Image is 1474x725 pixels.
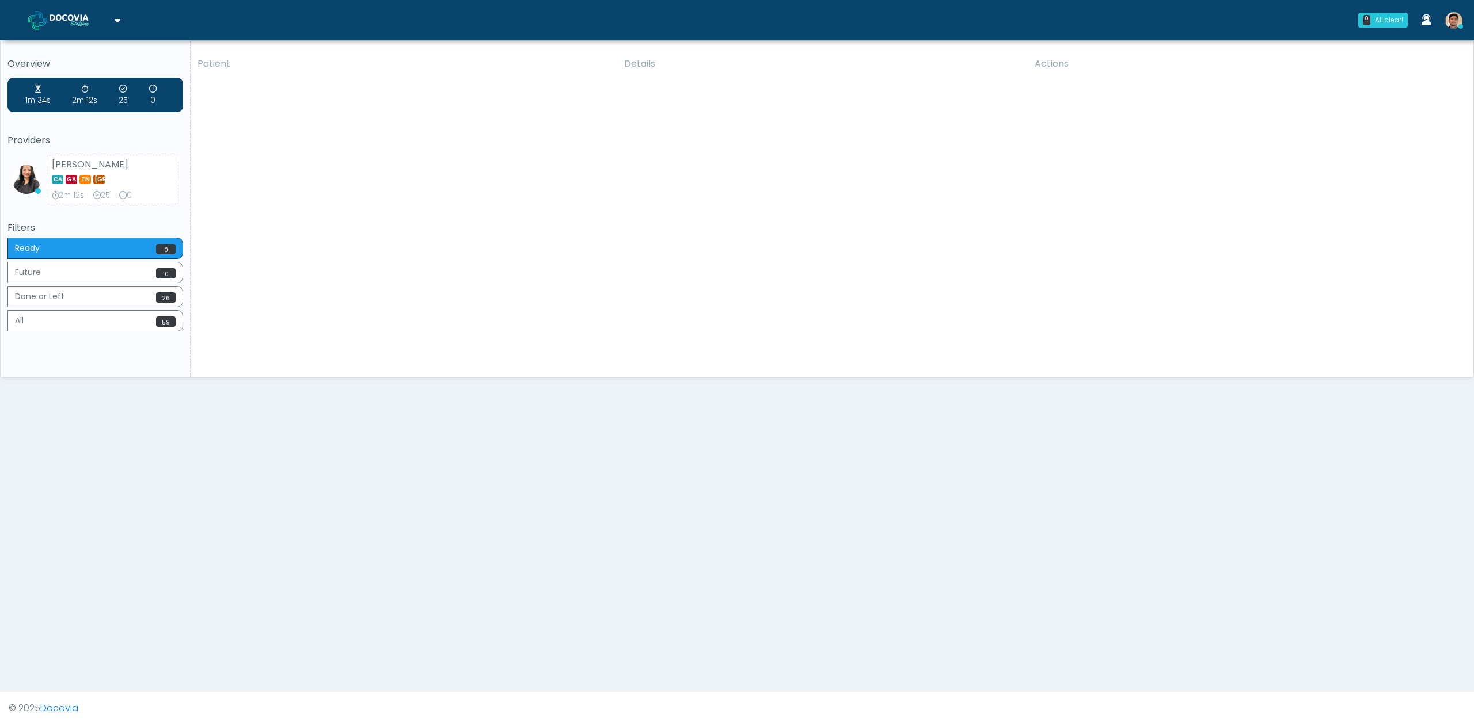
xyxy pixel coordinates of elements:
div: 0 [149,83,157,106]
h5: Filters [7,223,183,233]
span: 0 [156,244,176,254]
span: GA [66,175,77,184]
span: TN [79,175,91,184]
div: Basic example [7,238,183,334]
button: Done or Left26 [7,286,183,307]
span: 26 [156,292,176,303]
div: 2m 12s [72,83,97,106]
span: [GEOGRAPHIC_DATA] [93,175,105,184]
a: Docovia [28,1,120,39]
a: Docovia [40,701,78,715]
th: Patient [191,50,617,78]
span: CA [52,175,63,184]
button: Future10 [7,262,183,283]
th: Actions [1028,50,1465,78]
img: Kenner Medina [1445,12,1462,29]
h5: Overview [7,59,183,69]
div: 25 [93,190,110,201]
img: Docovia [50,14,107,26]
div: 0 [1363,15,1370,25]
button: All59 [7,310,183,331]
strong: [PERSON_NAME] [52,158,128,171]
div: 2m 12s [52,190,84,201]
img: Viral Patel [12,165,41,194]
a: 0 All clear! [1351,8,1415,32]
img: Docovia [28,11,47,30]
div: 25 [119,83,128,106]
th: Details [617,50,1028,78]
div: 0 [119,190,132,201]
span: 10 [156,268,176,278]
button: Ready0 [7,238,183,259]
div: All clear! [1375,15,1403,25]
h5: Providers [7,135,183,146]
div: 1m 34s [25,83,51,106]
span: 59 [156,316,176,327]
